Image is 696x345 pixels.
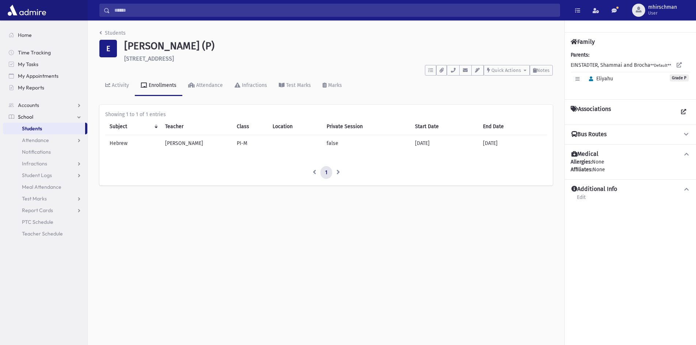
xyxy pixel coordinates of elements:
[484,65,530,76] button: Quick Actions
[411,135,479,152] td: [DATE]
[670,74,689,81] span: Grade P
[22,125,42,132] span: Students
[3,82,87,93] a: My Reports
[99,40,117,57] div: E
[327,82,342,88] div: Marks
[571,159,592,165] b: Allergies:
[285,82,311,88] div: Test Marks
[586,76,613,82] span: Eliyahu
[571,131,690,138] button: Bus Routes
[22,195,47,202] span: Test Marks
[537,68,549,73] span: Notes
[18,49,51,56] span: Time Tracking
[648,4,677,10] span: mhirschman
[530,65,553,76] button: Notes
[22,137,49,143] span: Attendance
[147,82,176,88] div: Enrollments
[571,38,595,45] h4: Family
[411,118,479,135] th: Start Date
[99,30,126,36] a: Students
[479,135,547,152] td: [DATE]
[677,106,690,119] a: View all Associations
[3,99,87,111] a: Accounts
[3,146,87,158] a: Notifications
[571,185,690,193] button: Additional Info
[105,118,161,135] th: Subject
[322,135,410,152] td: false
[22,160,47,167] span: Infractions
[268,118,322,135] th: Location
[3,228,87,239] a: Teacher Schedule
[3,216,87,228] a: PTC Schedule
[161,118,233,135] th: Teacher
[18,102,39,108] span: Accounts
[110,82,129,88] div: Activity
[240,82,267,88] div: Infractions
[571,185,617,193] h4: Additional Info
[6,3,48,18] img: AdmirePro
[232,135,268,152] td: PI-M
[571,166,593,173] b: Affiliates:
[18,61,38,68] span: My Tasks
[317,76,348,96] a: Marks
[571,106,611,119] h4: Associations
[22,172,52,179] span: Student Logs
[320,166,332,179] a: 1
[182,76,229,96] a: Attendance
[3,111,87,123] a: School
[124,40,553,52] h1: [PERSON_NAME] (P)
[3,181,87,193] a: Meal Attendance
[3,193,87,204] a: Test Marks
[3,70,87,82] a: My Appointments
[18,32,32,38] span: Home
[22,207,53,214] span: Report Cards
[322,118,410,135] th: Private Session
[571,131,606,138] h4: Bus Routes
[3,204,87,216] a: Report Cards
[577,193,586,206] a: Edit
[3,29,87,41] a: Home
[22,184,61,190] span: Meal Attendance
[3,123,85,134] a: Students
[3,158,87,169] a: Infractions
[22,219,53,225] span: PTC Schedule
[105,111,547,118] div: Showing 1 to 1 of 1 entries
[3,47,87,58] a: Time Tracking
[18,73,58,79] span: My Appointments
[571,51,690,93] div: EINSTADTER, Shammai and Brocha
[232,118,268,135] th: Class
[571,166,690,173] div: None
[229,76,273,96] a: Infractions
[18,84,44,91] span: My Reports
[195,82,223,88] div: Attendance
[124,55,553,62] h6: [STREET_ADDRESS]
[479,118,547,135] th: End Date
[99,76,135,96] a: Activity
[3,134,87,146] a: Attendance
[105,135,161,152] td: Hebrew
[273,76,317,96] a: Test Marks
[571,158,690,173] div: None
[571,150,690,158] button: Medical
[22,149,51,155] span: Notifications
[22,230,63,237] span: Teacher Schedule
[135,76,182,96] a: Enrollments
[491,68,521,73] span: Quick Actions
[648,10,677,16] span: User
[3,169,87,181] a: Student Logs
[3,58,87,70] a: My Tasks
[161,135,233,152] td: [PERSON_NAME]
[110,4,560,17] input: Search
[571,52,589,58] b: Parents:
[18,114,33,120] span: School
[99,29,126,40] nav: breadcrumb
[571,150,598,158] h4: Medical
